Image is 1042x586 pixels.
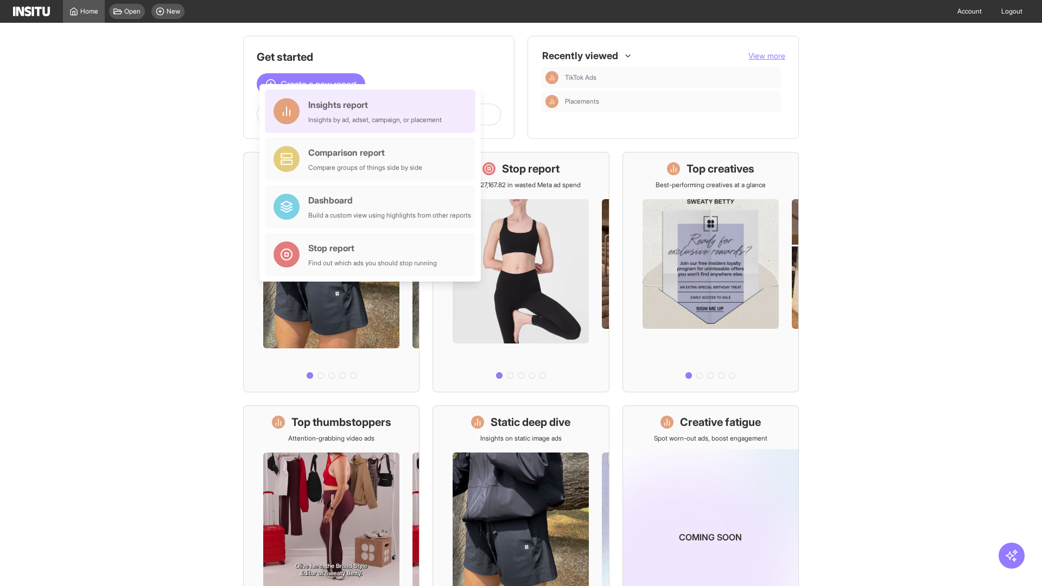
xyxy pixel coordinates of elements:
div: Insights report [308,98,442,111]
a: What's live nowSee all active ads instantly [243,152,420,392]
div: Stop report [308,241,437,254]
span: TikTok Ads [565,73,777,82]
h1: Top creatives [687,161,754,176]
button: Create a new report [257,73,365,95]
span: Open [124,7,141,16]
span: Create a new report [281,78,357,91]
p: Attention-grabbing video ads [288,434,374,443]
a: Top creativesBest-performing creatives at a glance [622,152,799,392]
span: New [167,7,180,16]
h1: Get started [257,49,501,65]
h1: Stop report [502,161,560,176]
div: Insights [545,95,558,108]
div: Build a custom view using highlights from other reports [308,211,471,220]
div: Comparison report [308,146,422,159]
div: Insights [545,71,558,84]
span: TikTok Ads [565,73,596,82]
h1: Static deep dive [491,415,570,430]
span: Placements [565,97,777,106]
img: Logo [13,7,50,16]
p: Save £27,167.82 in wasted Meta ad spend [461,181,581,189]
div: Insights by ad, adset, campaign, or placement [308,116,442,124]
h1: Top thumbstoppers [291,415,391,430]
div: Dashboard [308,194,471,207]
button: View more [748,50,785,61]
span: View more [748,51,785,60]
span: Home [80,7,98,16]
span: Placements [565,97,599,106]
a: Stop reportSave £27,167.82 in wasted Meta ad spend [433,152,609,392]
p: Insights on static image ads [480,434,562,443]
div: Compare groups of things side by side [308,163,422,172]
p: Best-performing creatives at a glance [656,181,766,189]
div: Find out which ads you should stop running [308,259,437,267]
